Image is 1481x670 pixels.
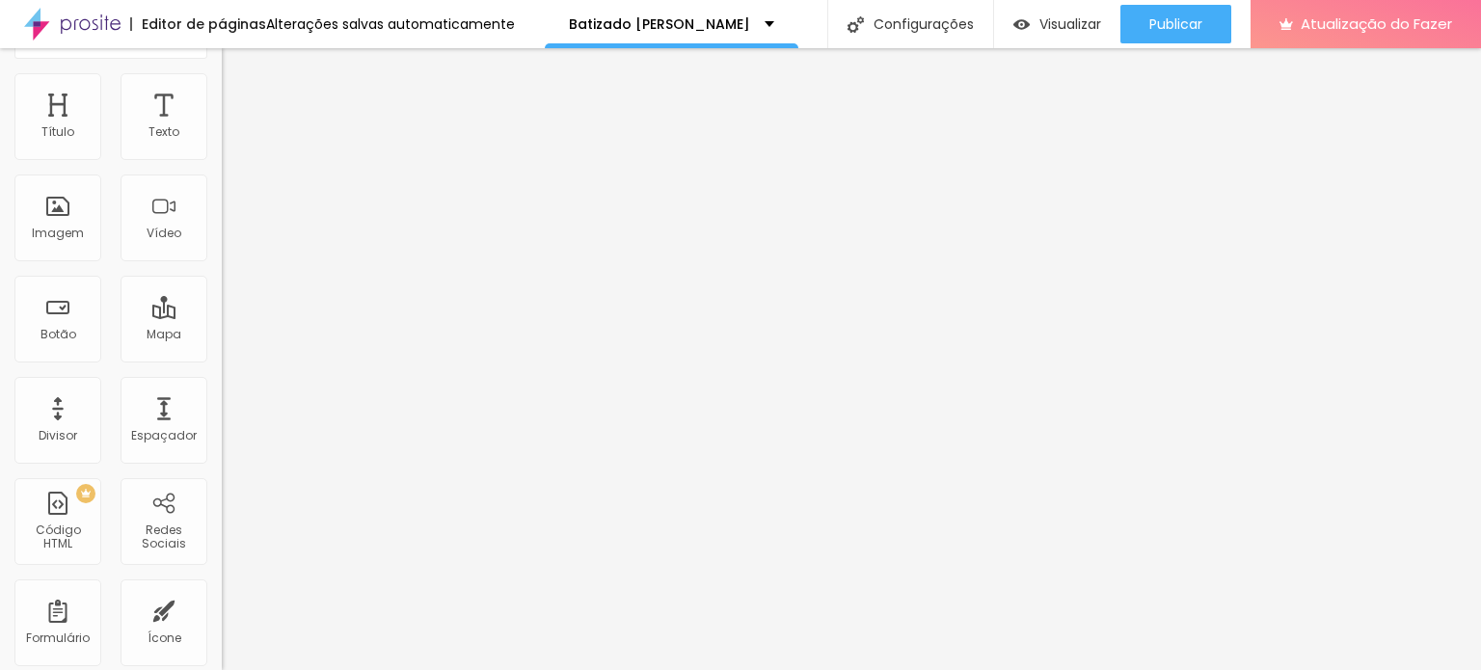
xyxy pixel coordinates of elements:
[142,14,266,34] font: Editor de páginas
[1039,14,1101,34] font: Visualizar
[36,522,81,551] font: Código HTML
[142,522,186,551] font: Redes Sociais
[1013,16,1030,33] img: view-1.svg
[1149,14,1202,34] font: Publicar
[848,16,864,33] img: Ícone
[874,14,974,34] font: Configurações
[148,630,181,646] font: Ícone
[994,5,1120,43] button: Visualizar
[40,326,76,342] font: Botão
[147,326,181,342] font: Mapa
[1301,13,1452,34] font: Atualização do Fazer
[41,123,74,140] font: Título
[148,123,179,140] font: Texto
[147,225,181,241] font: Vídeo
[131,427,197,443] font: Espaçador
[26,630,90,646] font: Formulário
[569,14,750,34] font: Batizado [PERSON_NAME]
[1120,5,1231,43] button: Publicar
[222,48,1481,670] iframe: Editor
[266,14,515,34] font: Alterações salvas automaticamente
[39,427,77,443] font: Divisor
[32,225,84,241] font: Imagem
